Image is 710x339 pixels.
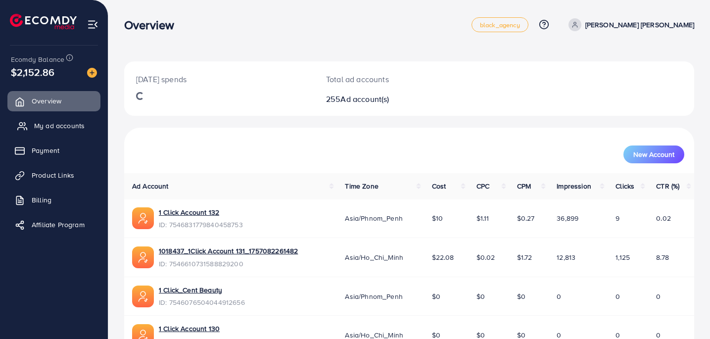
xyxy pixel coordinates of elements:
[615,213,619,223] span: 9
[517,213,535,223] span: $0.27
[517,252,532,262] span: $1.72
[633,151,674,158] span: New Account
[87,68,97,78] img: image
[10,14,77,29] img: logo
[7,141,100,160] a: Payment
[557,213,578,223] span: 36,899
[159,259,298,269] span: ID: 7546610731588829200
[656,291,661,301] span: 0
[32,220,85,230] span: Affiliate Program
[623,145,684,163] button: New Account
[326,95,445,104] h2: 255
[615,291,620,301] span: 0
[472,17,528,32] a: black_agency
[132,181,169,191] span: Ad Account
[32,170,74,180] span: Product Links
[656,181,679,191] span: CTR (%)
[132,246,154,268] img: ic-ads-acc.e4c84228.svg
[476,213,489,223] span: $1.11
[32,145,59,155] span: Payment
[7,190,100,210] a: Billing
[585,19,694,31] p: [PERSON_NAME] [PERSON_NAME]
[480,22,520,28] span: black_agency
[132,286,154,307] img: ic-ads-acc.e4c84228.svg
[432,213,443,223] span: $10
[132,207,154,229] img: ic-ads-acc.e4c84228.svg
[615,181,634,191] span: Clicks
[7,91,100,111] a: Overview
[517,181,531,191] span: CPM
[159,285,245,295] a: 1 Click_Cent Beauty
[345,252,403,262] span: Asia/Ho_Chi_Minh
[340,94,389,104] span: Ad account(s)
[557,252,575,262] span: 12,813
[159,246,298,256] a: 1018437_1Click Account 131_1757082261482
[7,116,100,136] a: My ad accounts
[32,195,51,205] span: Billing
[136,73,302,85] p: [DATE] spends
[656,213,671,223] span: 0.02
[124,18,182,32] h3: Overview
[87,19,98,30] img: menu
[345,291,402,301] span: Asia/Phnom_Penh
[345,181,378,191] span: Time Zone
[557,181,591,191] span: Impression
[517,291,525,301] span: $0
[11,54,64,64] span: Ecomdy Balance
[326,73,445,85] p: Total ad accounts
[432,252,454,262] span: $22.08
[615,252,630,262] span: 1,125
[432,181,446,191] span: Cost
[7,165,100,185] a: Product Links
[11,65,54,79] span: $2,152.86
[656,252,669,262] span: 8.78
[476,181,489,191] span: CPC
[34,121,85,131] span: My ad accounts
[159,324,243,334] a: 1 Click Account 130
[32,96,61,106] span: Overview
[557,291,561,301] span: 0
[476,291,485,301] span: $0
[432,291,440,301] span: $0
[159,220,243,230] span: ID: 7546831779840458753
[565,18,694,31] a: [PERSON_NAME] [PERSON_NAME]
[7,215,100,235] a: Affiliate Program
[345,213,402,223] span: Asia/Phnom_Penh
[159,207,243,217] a: 1 Click Account 132
[159,297,245,307] span: ID: 7546076504044912656
[476,252,495,262] span: $0.02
